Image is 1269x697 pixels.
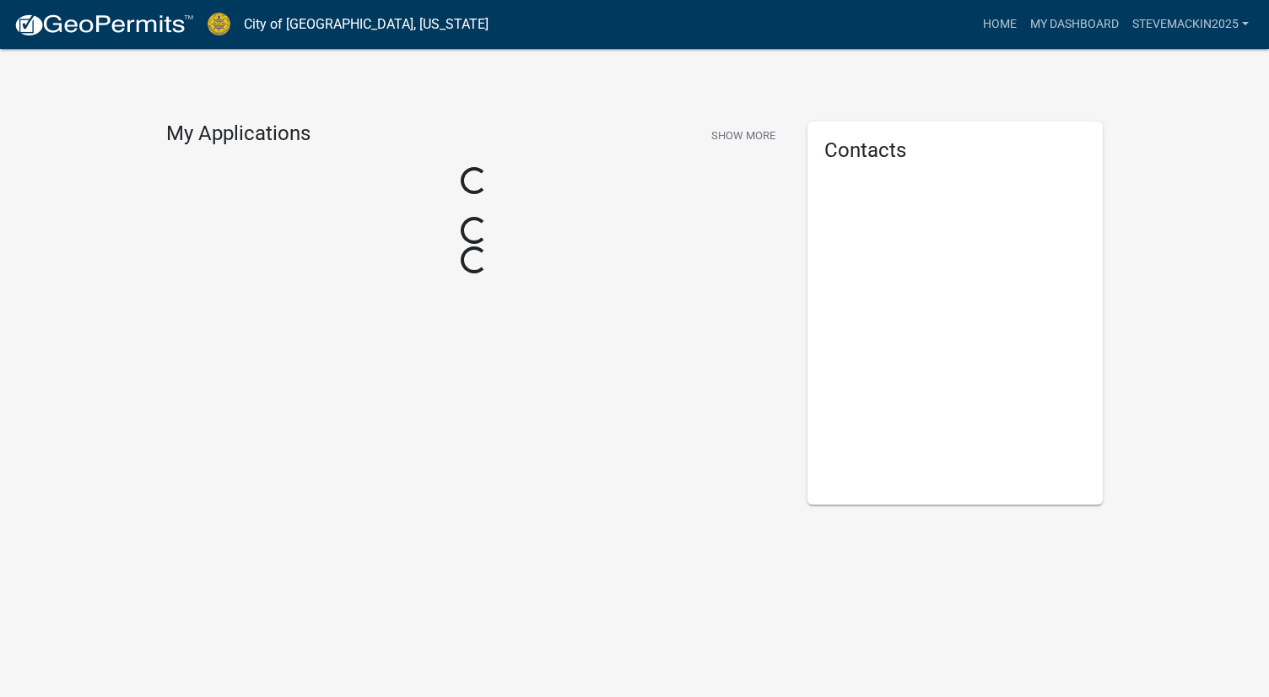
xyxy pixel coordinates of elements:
[976,8,1023,41] a: Home
[166,122,310,147] h4: My Applications
[824,138,1086,163] h5: Contacts
[208,13,230,35] img: City of Jeffersonville, Indiana
[1023,8,1126,41] a: My Dashboard
[1126,8,1255,41] a: Stevemackin2025
[705,122,782,149] button: Show More
[244,10,489,39] a: City of [GEOGRAPHIC_DATA], [US_STATE]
